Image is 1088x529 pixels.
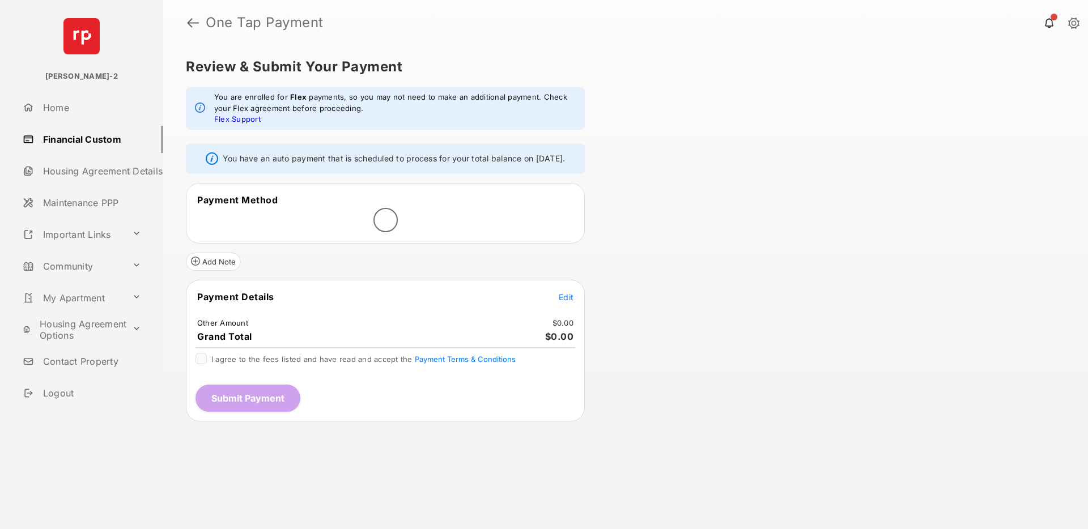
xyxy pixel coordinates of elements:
a: Home [18,94,163,121]
strong: Flex [290,92,307,101]
img: svg+xml;base64,PHN2ZyB4bWxucz0iaHR0cDovL3d3dy53My5vcmcvMjAwMC9zdmciIHdpZHRoPSI2NCIgaGVpZ2h0PSI2NC... [63,18,100,54]
button: Edit [559,291,573,302]
strong: One Tap Payment [206,16,324,29]
a: Important Links [18,221,127,248]
span: Grand Total [197,331,252,342]
div: You have an auto payment that is scheduled to process for your total balance on [DATE]. [186,143,585,174]
a: Contact Property [18,348,163,375]
span: Payment Details [197,291,274,302]
button: Submit Payment [195,385,300,412]
span: Payment Method [197,194,278,206]
button: I agree to the fees listed and have read and accept the [415,355,516,364]
button: Add Note [186,253,241,271]
a: My Apartment [18,284,127,312]
a: Community [18,253,127,280]
a: Housing Agreement Details [18,157,163,185]
span: $0.00 [545,331,574,342]
a: Maintenance PPP [18,189,163,216]
td: $0.00 [552,318,574,328]
span: Edit [559,292,573,302]
span: I agree to the fees listed and have read and accept the [211,355,516,364]
a: Logout [18,379,163,407]
a: Housing Agreement Options [18,316,127,343]
a: Financial Custom [18,126,163,153]
em: You are enrolled for payments, so you may not need to make an additional payment. Check your Flex... [214,92,576,125]
td: Other Amount [197,318,249,328]
a: Flex Support [214,114,261,123]
p: [PERSON_NAME]-2 [45,71,118,82]
h5: Review & Submit Your Payment [186,60,1056,74]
